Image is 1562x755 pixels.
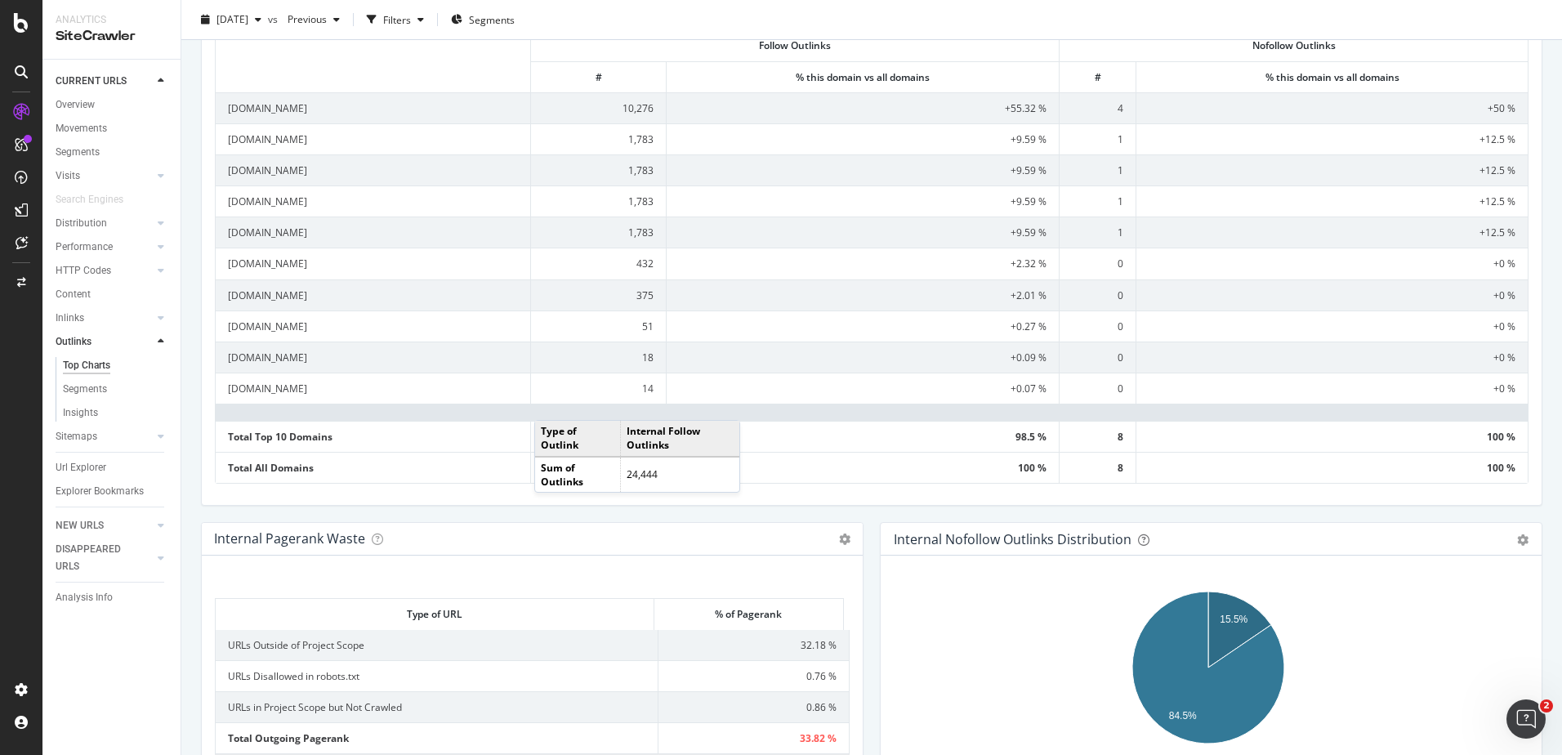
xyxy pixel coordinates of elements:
div: Explorer Bookmarks [56,483,144,500]
div: Content [56,286,91,303]
a: CURRENT URLS [56,73,153,90]
div: Overview [56,96,95,114]
td: 24,444 [621,457,739,492]
div: Segments [56,144,100,161]
td: URLs Disallowed in robots.txt [216,660,658,691]
td: [DOMAIN_NAME] [216,92,531,123]
div: CURRENT URLS [56,73,127,90]
td: +9.59 % [667,123,1060,154]
td: +0 % [1136,310,1528,342]
div: NEW URLS [56,517,104,534]
span: 0.76 % [806,669,837,683]
a: Url Explorer [56,459,169,476]
div: Url Explorer [56,459,106,476]
span: vs [268,12,281,26]
span: Segments [469,12,515,26]
td: 0 [1060,342,1136,373]
td: +55.32 % [667,92,1060,123]
td: +2.01 % [667,279,1060,310]
a: Overview [56,96,169,114]
th: Follow Outlinks [531,30,1060,60]
span: 33.82 % [800,731,837,745]
td: [DOMAIN_NAME] [216,217,531,248]
div: HTTP Codes [56,262,111,279]
td: +0 % [1136,248,1528,279]
div: SiteCrawler [56,27,167,46]
div: Outlinks [56,333,91,351]
span: 2 [1540,699,1553,713]
td: [DOMAIN_NAME] [216,185,531,217]
a: Movements [56,120,169,137]
div: DISAPPEARED URLS [56,541,138,575]
td: 0 [1060,248,1136,279]
b: Total Outgoing Pagerank [228,731,349,745]
td: URLs in Project Scope but Not Crawled [216,691,658,722]
td: [DOMAIN_NAME] [216,342,531,373]
th: # [531,61,667,92]
td: Type of Outlink [535,421,621,456]
td: 1 [1060,154,1136,185]
td: Sum of Outlinks [535,457,621,492]
td: 1 [1060,185,1136,217]
th: # [1060,61,1136,92]
td: [DOMAIN_NAME] [216,310,531,342]
td: [DOMAIN_NAME] [216,373,531,404]
td: 0 [1060,373,1136,404]
a: DISAPPEARED URLS [56,541,153,575]
td: 432 [531,248,667,279]
div: Sitemaps [56,428,97,445]
div: Segments [63,381,107,398]
td: +0 % [1136,279,1528,310]
td: [DOMAIN_NAME] [216,279,531,310]
a: Performance [56,239,153,256]
td: [DOMAIN_NAME] [216,248,531,279]
a: Explorer Bookmarks [56,483,169,500]
td: +12.5 % [1136,185,1528,217]
button: Segments [444,7,521,33]
td: 18,575 [531,452,667,483]
a: Content [56,286,169,303]
td: +2.32 % [667,248,1060,279]
button: [DATE] [194,7,268,33]
td: +12.5 % [1136,123,1528,154]
a: Distribution [56,215,153,232]
td: +9.59 % [667,185,1060,217]
a: Sitemaps [56,428,153,445]
td: 100 % [667,452,1060,483]
span: 2025 Sep. 7th [216,12,248,26]
div: Distribution [56,215,107,232]
td: 0 [1060,310,1136,342]
div: Analysis Info [56,589,113,606]
td: 100 % [1136,452,1528,483]
text: 84.5% [1169,711,1197,722]
div: Filters [383,12,411,26]
span: 32.18 % [801,638,837,652]
td: 98.5 % [667,421,1060,452]
div: Visits [56,168,80,185]
td: 1,783 [531,123,667,154]
div: Top Charts [63,357,110,374]
td: +12.5 % [1136,154,1528,185]
td: 1,783 [531,185,667,217]
td: +0.27 % [667,310,1060,342]
td: 18 [531,342,667,373]
a: Outlinks [56,333,153,351]
td: 1 [1060,123,1136,154]
a: Top Charts [63,357,169,374]
iframe: Intercom live chat [1506,699,1546,739]
td: 14 [531,373,667,404]
td: 4 [1060,92,1136,123]
a: HTTP Codes [56,262,153,279]
td: Total Top 10 Domains [216,421,531,452]
span: Previous [281,12,327,26]
td: 10,276 [531,92,667,123]
td: 8 [1060,421,1136,452]
a: Segments [63,381,169,398]
td: Internal Follow Outlinks [621,421,739,456]
a: NEW URLS [56,517,153,534]
a: Search Engines [56,191,140,208]
i: Options [839,534,850,545]
th: % this domain vs all domains [1136,61,1528,92]
td: +12.5 % [1136,217,1528,248]
td: +0.07 % [667,373,1060,404]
